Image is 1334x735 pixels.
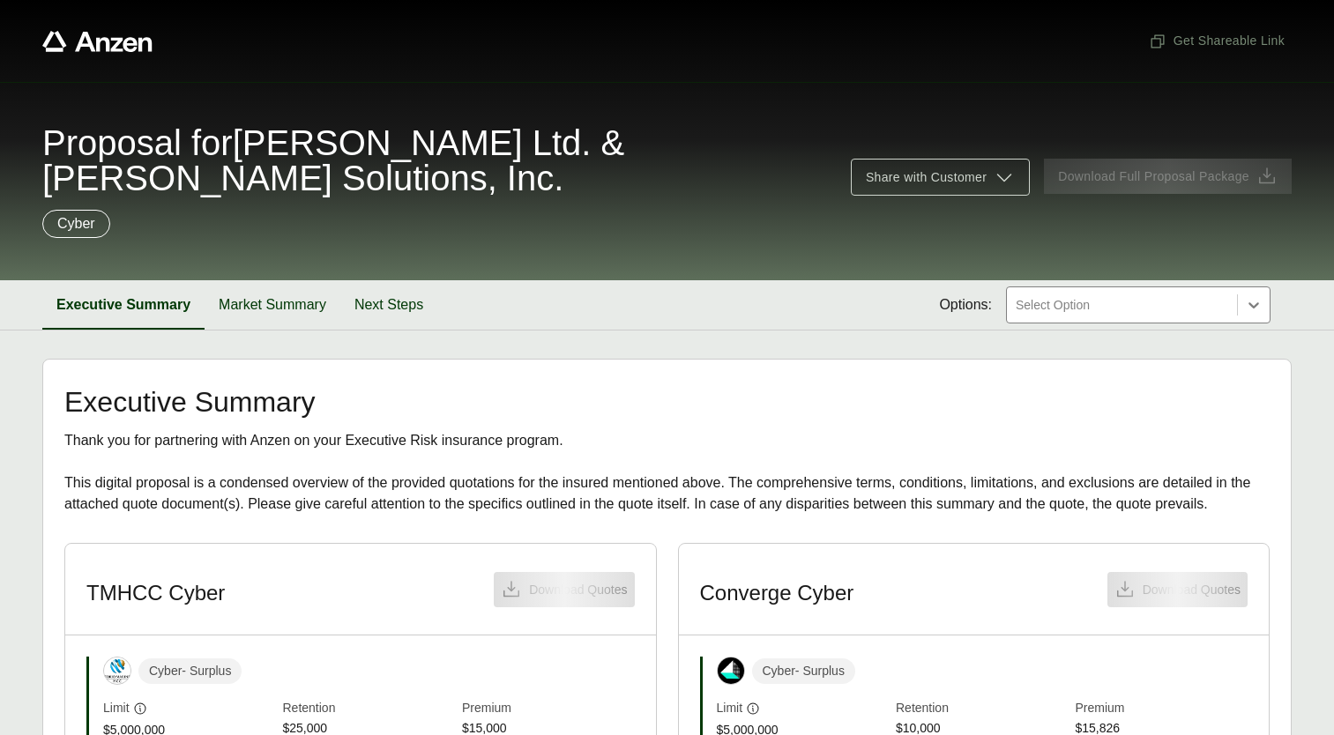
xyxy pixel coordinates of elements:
button: Next Steps [340,280,437,330]
h3: TMHCC Cyber [86,580,225,606]
img: Converge [718,657,744,684]
span: Cyber - Surplus [138,658,242,684]
h3: Converge Cyber [700,580,854,606]
img: Tokio Marine [104,657,130,684]
span: Get Shareable Link [1149,32,1285,50]
button: Get Shareable Link [1142,25,1292,57]
button: Executive Summary [42,280,205,330]
div: Thank you for partnering with Anzen on your Executive Risk insurance program. This digital propos... [64,430,1270,515]
span: Limit [717,699,743,717]
button: Share with Customer [851,159,1030,196]
a: Anzen website [42,31,153,52]
span: Premium [462,699,635,719]
span: Limit [103,699,130,717]
span: Cyber - Surplus [752,658,855,684]
h2: Executive Summary [64,388,1270,416]
span: Premium [1076,699,1248,719]
span: Retention [896,699,1069,719]
span: Retention [283,699,456,719]
span: Options: [939,294,992,316]
button: Market Summary [205,280,340,330]
span: Proposal for [PERSON_NAME] Ltd. & [PERSON_NAME] Solutions, Inc. [42,125,830,196]
span: Share with Customer [866,168,987,187]
p: Cyber [57,213,95,234]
